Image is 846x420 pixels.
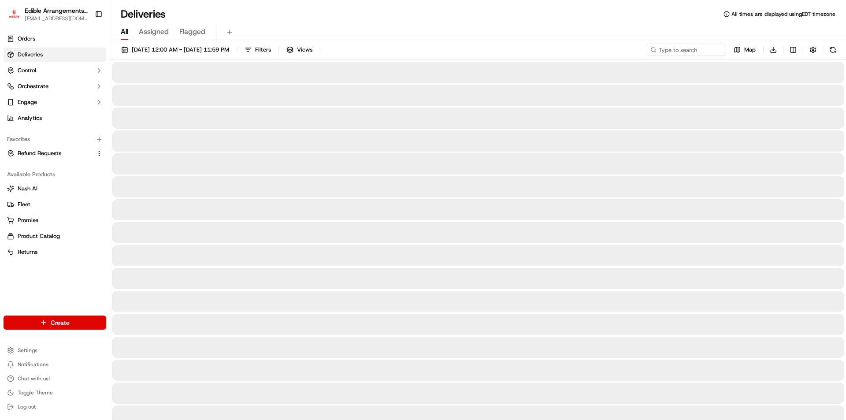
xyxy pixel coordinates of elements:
[18,185,37,193] span: Nash AI
[7,8,21,21] img: Edible Arrangements - Wesley Chapel, FL
[7,216,103,224] a: Promise
[827,44,839,56] button: Refresh
[7,248,103,256] a: Returns
[4,182,106,196] button: Nash AI
[4,229,106,243] button: Product Catalog
[25,6,88,15] button: Edible Arrangements - [PERSON_NAME][GEOGRAPHIC_DATA], [GEOGRAPHIC_DATA]
[4,344,106,357] button: Settings
[51,318,70,327] span: Create
[18,35,35,43] span: Orders
[730,44,760,56] button: Map
[7,232,103,240] a: Product Catalog
[18,232,60,240] span: Product Catalog
[18,347,37,354] span: Settings
[4,4,91,25] button: Edible Arrangements - Wesley Chapel, FLEdible Arrangements - [PERSON_NAME][GEOGRAPHIC_DATA], [GEO...
[18,361,48,368] span: Notifications
[744,46,756,54] span: Map
[18,114,42,122] span: Analytics
[7,149,92,157] a: Refund Requests
[4,63,106,78] button: Control
[4,213,106,227] button: Promise
[255,46,271,54] span: Filters
[647,44,726,56] input: Type to search
[4,387,106,399] button: Toggle Theme
[121,7,166,21] h1: Deliveries
[731,11,835,18] span: All times are displayed using EDT timezone
[4,316,106,330] button: Create
[4,358,106,371] button: Notifications
[4,111,106,125] a: Analytics
[4,48,106,62] a: Deliveries
[139,26,169,37] span: Assigned
[18,201,30,208] span: Fleet
[18,375,50,382] span: Chat with us!
[7,201,103,208] a: Fleet
[121,26,128,37] span: All
[7,185,103,193] a: Nash AI
[18,403,36,410] span: Log out
[18,67,36,74] span: Control
[18,216,38,224] span: Promise
[297,46,312,54] span: Views
[18,149,61,157] span: Refund Requests
[18,98,37,106] span: Engage
[282,44,316,56] button: Views
[241,44,275,56] button: Filters
[4,167,106,182] div: Available Products
[18,389,53,396] span: Toggle Theme
[4,95,106,109] button: Engage
[4,132,106,146] div: Favorites
[18,51,43,59] span: Deliveries
[132,46,229,54] span: [DATE] 12:00 AM - [DATE] 11:59 PM
[4,372,106,385] button: Chat with us!
[179,26,205,37] span: Flagged
[4,79,106,93] button: Orchestrate
[18,82,48,90] span: Orchestrate
[18,248,37,256] span: Returns
[4,401,106,413] button: Log out
[4,32,106,46] a: Orders
[4,197,106,212] button: Fleet
[4,245,106,259] button: Returns
[117,44,233,56] button: [DATE] 12:00 AM - [DATE] 11:59 PM
[25,15,88,22] button: [EMAIL_ADDRESS][DOMAIN_NAME]
[4,146,106,160] button: Refund Requests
